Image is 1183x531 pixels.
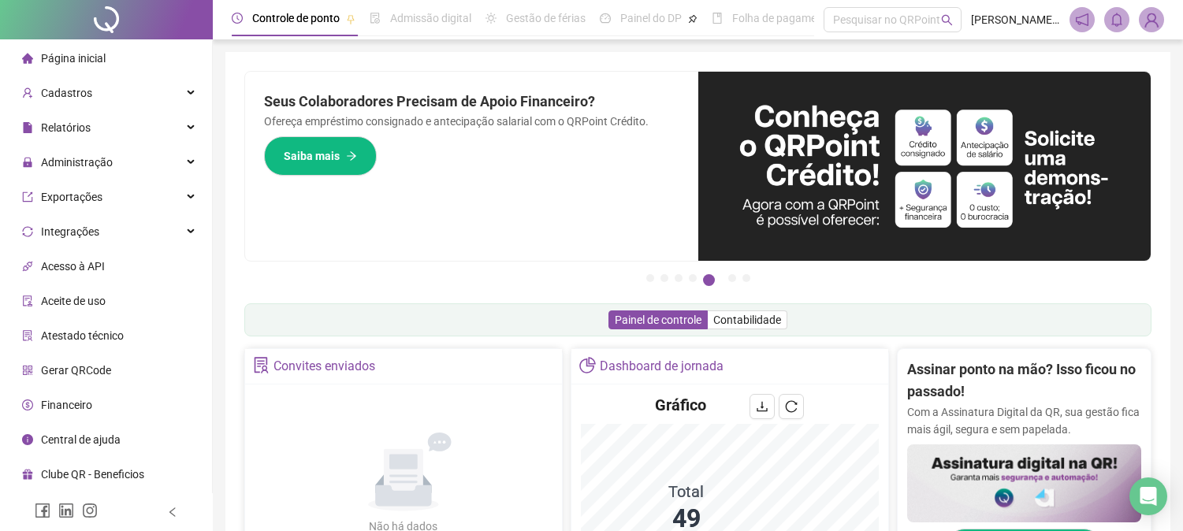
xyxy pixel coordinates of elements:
[646,274,654,282] button: 1
[655,394,706,416] h4: Gráfico
[41,364,111,377] span: Gerar QRCode
[713,314,781,326] span: Contabilidade
[41,468,144,481] span: Clube QR - Beneficios
[273,353,375,380] div: Convites enviados
[370,13,381,24] span: file-done
[346,150,357,162] span: arrow-right
[41,399,92,411] span: Financeiro
[253,357,270,373] span: solution
[675,274,683,282] button: 3
[1075,13,1089,27] span: notification
[615,314,701,326] span: Painel de controle
[22,261,33,272] span: api
[22,434,33,445] span: info-circle
[284,147,340,165] span: Saiba mais
[785,400,798,413] span: reload
[620,12,682,24] span: Painel do DP
[22,226,33,237] span: sync
[485,13,497,24] span: sun
[41,191,102,203] span: Exportações
[698,72,1151,261] img: banner%2F11e687cd-1386-4cbd-b13b-7bd81425532d.png
[907,444,1141,522] img: banner%2F02c71560-61a6-44d4-94b9-c8ab97240462.png
[41,329,124,342] span: Atestado técnico
[689,274,697,282] button: 4
[742,274,750,282] button: 7
[390,12,471,24] span: Admissão digital
[232,13,243,24] span: clock-circle
[22,87,33,98] span: user-add
[756,400,768,413] span: download
[22,157,33,168] span: lock
[167,507,178,518] span: left
[22,330,33,341] span: solution
[22,365,33,376] span: qrcode
[22,122,33,133] span: file
[506,12,586,24] span: Gestão de férias
[82,503,98,518] span: instagram
[41,225,99,238] span: Integrações
[907,358,1141,403] h2: Assinar ponto na mão? Isso ficou no passado!
[35,503,50,518] span: facebook
[41,156,113,169] span: Administração
[41,295,106,307] span: Aceite de uso
[688,14,698,24] span: pushpin
[264,113,679,130] p: Ofereça empréstimo consignado e antecipação salarial com o QRPoint Crédito.
[712,13,723,24] span: book
[1110,13,1124,27] span: bell
[346,14,355,24] span: pushpin
[58,503,74,518] span: linkedin
[41,260,105,273] span: Acesso à API
[941,14,953,26] span: search
[907,403,1141,438] p: Com a Assinatura Digital da QR, sua gestão fica mais ágil, segura e sem papelada.
[703,274,715,286] button: 5
[600,13,611,24] span: dashboard
[732,12,833,24] span: Folha de pagamento
[22,469,33,480] span: gift
[971,11,1060,28] span: [PERSON_NAME] - GSMFREE
[1140,8,1163,32] img: 4989
[1129,477,1167,515] div: Open Intercom Messenger
[41,121,91,134] span: Relatórios
[600,353,724,380] div: Dashboard de jornada
[728,274,736,282] button: 6
[252,12,340,24] span: Controle de ponto
[41,52,106,65] span: Página inicial
[22,53,33,64] span: home
[264,91,679,113] h2: Seus Colaboradores Precisam de Apoio Financeiro?
[579,357,596,373] span: pie-chart
[22,295,33,306] span: audit
[660,274,668,282] button: 2
[22,399,33,410] span: dollar
[41,87,92,99] span: Cadastros
[264,136,377,176] button: Saiba mais
[41,433,121,446] span: Central de ajuda
[22,191,33,202] span: export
